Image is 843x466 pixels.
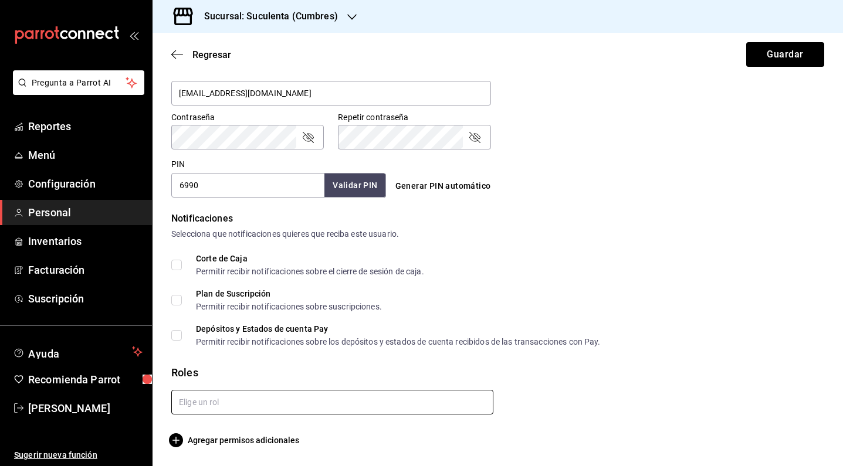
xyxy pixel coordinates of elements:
span: [PERSON_NAME] [28,400,143,416]
span: Inventarios [28,233,143,249]
label: PIN [171,160,185,168]
input: 3 a 6 dígitos [171,173,324,198]
button: Generar PIN automático [391,175,496,197]
button: Pregunta a Parrot AI [13,70,144,95]
button: Guardar [746,42,824,67]
div: Permitir recibir notificaciones sobre el cierre de sesión de caja. [196,267,424,275]
label: Repetir contraseña [338,113,490,121]
button: passwordField [301,130,315,144]
div: Roles [171,365,824,380]
input: Elige un rol [171,390,493,414]
button: passwordField [468,130,482,144]
span: Personal [28,205,143,220]
label: Contraseña [171,113,324,121]
div: Permitir recibir notificaciones sobre los depósitos y estados de cuenta recibidos de las transacc... [196,338,601,346]
button: open_drawer_menu [129,30,138,40]
span: Recomienda Parrot [28,372,143,387]
div: Notificaciones [171,212,824,226]
span: Sugerir nueva función [14,449,143,461]
span: Reportes [28,118,143,134]
div: Permitir recibir notificaciones sobre suscripciones. [196,302,382,311]
span: Menú [28,147,143,163]
div: Corte de Caja [196,254,424,263]
span: Regresar [192,49,231,60]
span: Facturación [28,262,143,278]
div: Selecciona que notificaciones quieres que reciba este usuario. [171,228,824,240]
button: Agregar permisos adicionales [171,433,299,447]
span: Suscripción [28,291,143,307]
button: Regresar [171,49,231,60]
span: Configuración [28,176,143,192]
div: Plan de Suscripción [196,290,382,298]
button: Validar PIN [324,174,385,198]
span: Pregunta a Parrot AI [32,77,126,89]
a: Pregunta a Parrot AI [8,85,144,97]
span: Ayuda [28,345,127,359]
h3: Sucursal: Suculenta (Cumbres) [195,9,338,23]
div: Depósitos y Estados de cuenta Pay [196,325,601,333]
